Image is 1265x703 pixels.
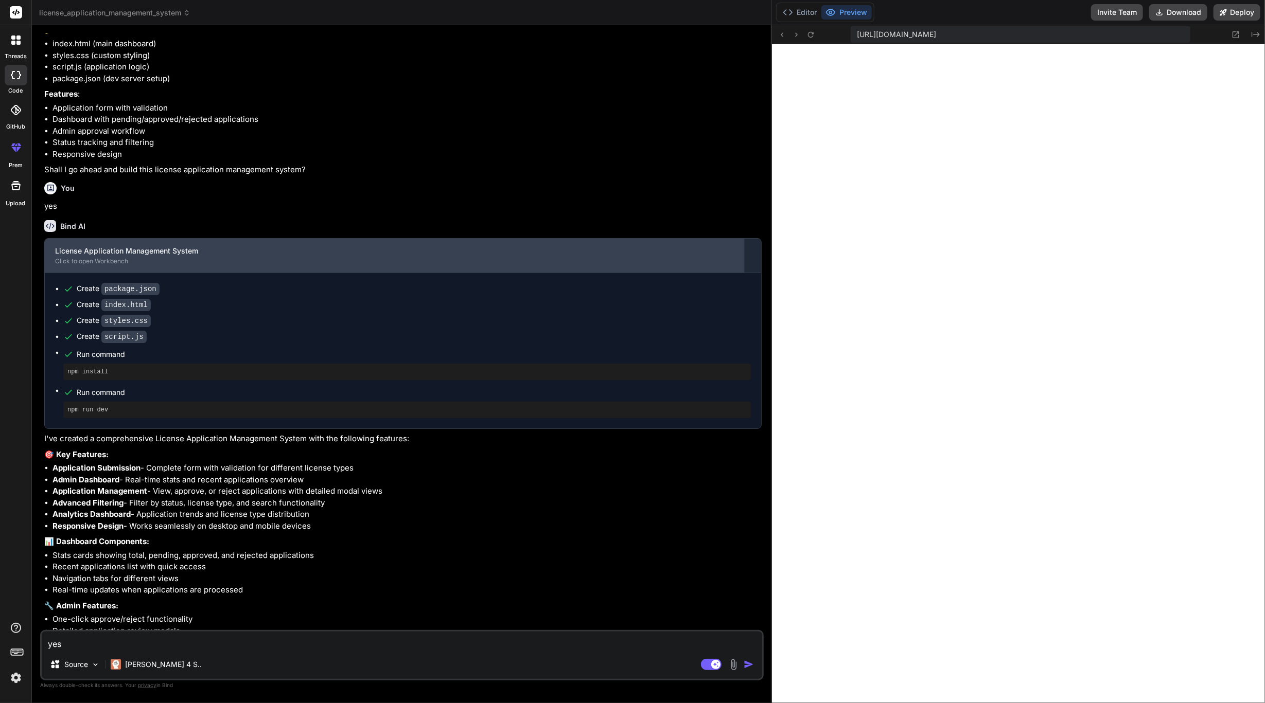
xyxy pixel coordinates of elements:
button: License Application Management SystemClick to open Workbench [45,239,744,273]
div: Click to open Workbench [55,257,734,265]
li: - Application trends and license type distribution [52,509,762,520]
span: Run command [77,349,751,359]
p: : [44,88,762,100]
li: Responsive design [52,149,762,160]
h6: Bind AI [60,221,85,231]
div: Create [77,331,147,342]
label: Upload [6,199,26,208]
strong: Files [54,25,72,35]
p: I've created a comprehensive License Application Management System with the following features: [44,433,762,445]
li: - View, approve, or reject applications with detailed modal views [52,485,762,497]
img: attachment [728,659,740,671]
strong: Admin Dashboard [52,475,119,484]
strong: Analytics Dashboard [52,509,131,519]
p: Always double-check its answers. Your in Bind [40,680,764,690]
strong: 🎯 Key Features: [44,449,109,459]
strong: 📊 Dashboard Components: [44,536,149,546]
li: Navigation tabs for different views [52,573,762,585]
li: script.js (application logic) [52,61,762,73]
code: index.html [101,299,151,311]
li: One-click approve/reject functionality [52,614,762,625]
strong: 🔧 Admin Features: [44,601,118,610]
strong: Application Management [52,486,147,496]
div: Create [77,315,151,326]
p: yes [44,201,762,212]
li: Admin approval workflow [52,125,762,137]
label: prem [9,161,23,170]
img: icon [744,659,754,670]
button: Download [1149,4,1207,21]
code: package.json [101,283,160,295]
li: - Real-time stats and recent applications overview [52,474,762,486]
li: Detailed application review modals [52,625,762,637]
span: [URL][DOMAIN_NAME] [857,29,936,40]
li: Application form with validation [52,102,762,114]
label: code [9,86,23,95]
button: Invite Team [1091,4,1143,21]
li: - Filter by status, license type, and search functionality [52,497,762,509]
div: License Application Management System [55,246,734,256]
div: Create [77,283,160,294]
p: Source [64,659,88,670]
li: Dashboard with pending/approved/rejected applications [52,114,762,125]
span: privacy [138,682,156,688]
strong: Advanced Filtering [52,498,124,508]
p: [PERSON_NAME] 4 S.. [125,659,202,670]
li: package.json (dev server setup) [52,73,762,85]
h6: You [61,183,75,193]
label: threads [5,52,27,61]
li: Real-time updates when applications are processed [52,584,762,596]
pre: npm run dev [67,406,747,414]
div: Create [77,299,151,310]
span: license_application_management_system [39,8,190,18]
strong: Features [44,89,78,99]
li: Stats cards showing total, pending, approved, and rejected applications [52,550,762,562]
li: - Complete form with validation for different license types [52,462,762,474]
span: Run command [77,387,751,398]
code: script.js [101,331,147,343]
li: index.html (main dashboard) [52,38,762,50]
li: - Works seamlessly on desktop and mobile devices [52,520,762,532]
button: Preview [821,5,872,20]
li: styles.css (custom styling) [52,50,762,62]
button: Deploy [1214,4,1260,21]
strong: Responsive Design [52,521,124,531]
img: Pick Models [91,660,100,669]
li: Status tracking and filtering [52,137,762,149]
li: Recent applications list with quick access [52,561,762,573]
img: Claude 4 Sonnet [111,659,121,670]
pre: npm install [67,368,747,376]
label: GitHub [6,122,25,131]
button: Editor [779,5,821,20]
strong: Application Submission [52,463,140,473]
img: settings [7,669,25,687]
code: styles.css [101,315,151,327]
p: Shall I go ahead and build this license application management system? [44,164,762,176]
